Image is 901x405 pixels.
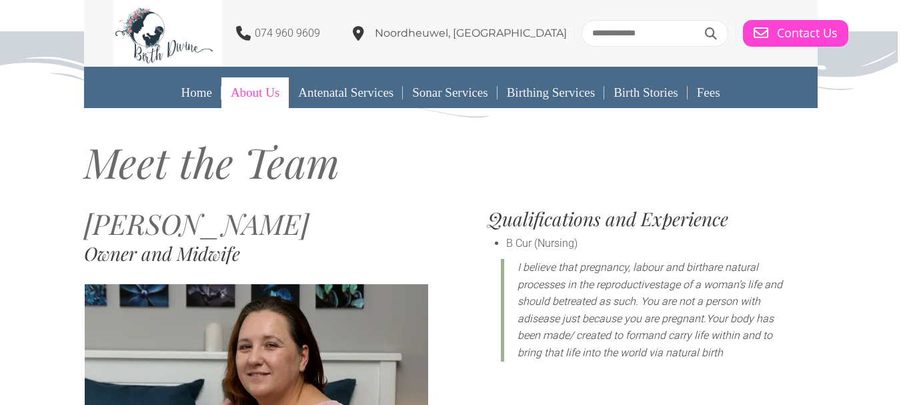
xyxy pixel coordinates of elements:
span: treated as such. You are not a person with a [518,295,760,325]
a: About Us [221,77,289,108]
span: Your body has been made/ created to form [518,312,774,342]
span: are natural processes in the reproductive [518,261,758,291]
h3: Qualifications and Experience [488,210,818,228]
span: Noordheuwel, [GEOGRAPHIC_DATA] [375,27,567,39]
span: Contact Us [777,26,838,41]
a: Sonar Services [403,77,497,108]
span: and carry life within and to bring that life in [518,329,772,359]
span: disease just because you are pregnant. [524,312,706,325]
h2: [PERSON_NAME] [84,210,429,238]
h3: Owner and Midwife [84,244,429,263]
a: Fees [688,77,730,108]
span: I believe that pregnancy, labour and birth [518,261,708,274]
li: B Cur (Nursing) [506,235,818,252]
span: stage of a woman’s life and should be [518,278,782,308]
h1: Meet the Team [84,141,818,183]
a: Antenatal Services [289,77,403,108]
span: to the world via natural birth [591,346,723,359]
a: Contact Us [743,20,848,47]
p: 074 960 9609 [255,25,320,42]
a: Birth Stories [604,77,688,108]
a: Birthing Services [498,77,604,108]
a: Home [171,77,221,108]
